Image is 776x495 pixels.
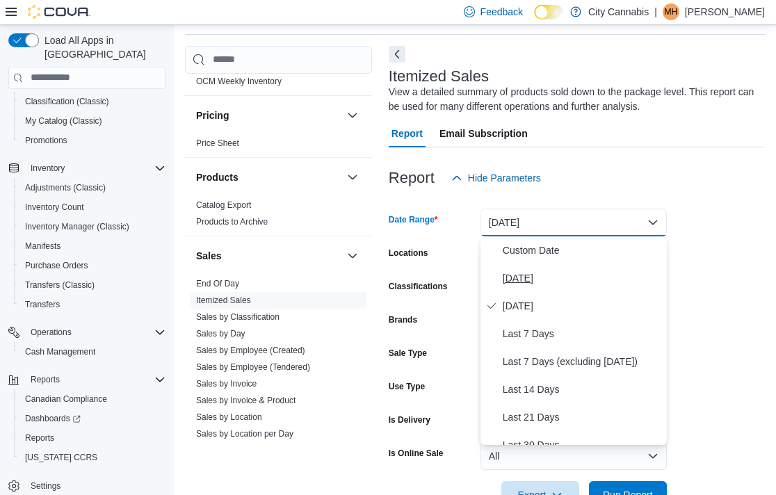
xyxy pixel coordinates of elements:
span: Inventory Manager (Classic) [19,218,165,235]
button: Operations [3,323,171,342]
button: [DATE] [480,209,667,236]
span: Last 7 Days [503,325,661,342]
p: | [654,3,657,20]
span: Operations [31,327,72,338]
button: Inventory [25,160,70,177]
a: Settings [25,478,66,494]
button: [US_STATE] CCRS [14,448,171,467]
a: End Of Day [196,279,239,289]
h3: Report [389,170,435,186]
div: Pricing [185,135,372,157]
button: Transfers [14,295,171,314]
h3: Itemized Sales [389,68,489,85]
label: Sale Type [389,348,427,359]
a: Sales by Classification [196,312,280,322]
p: [PERSON_NAME] [685,3,765,20]
span: Sales by Employee (Created) [196,345,305,356]
span: OCM Weekly Inventory [196,76,282,87]
div: Michael Holmstrom [663,3,679,20]
span: Transfers (Classic) [25,279,95,291]
span: Purchase Orders [25,260,88,271]
span: Sales by Location [196,412,262,423]
a: Sales by Day [196,329,245,339]
span: Email Subscription [439,120,528,147]
span: Sales by Employee (Tendered) [196,362,310,373]
div: Select listbox [480,236,667,445]
span: Sales by Location per Day [196,428,293,439]
label: Date Range [389,214,438,225]
span: Settings [25,477,165,494]
span: Reports [19,430,165,446]
div: View a detailed summary of products sold down to the package level. This report can be used for m... [389,85,758,114]
button: Reports [3,370,171,389]
a: Cash Management [19,343,101,360]
span: [DATE] [503,298,661,314]
label: Use Type [389,381,425,392]
span: Promotions [25,135,67,146]
span: Promotions [19,132,165,149]
span: Custom Date [503,242,661,259]
a: Reports [19,430,60,446]
input: Dark Mode [534,5,563,19]
span: Washington CCRS [19,449,165,466]
span: Inventory Manager (Classic) [25,221,129,232]
label: Locations [389,247,428,259]
a: Purchase Orders [19,257,94,274]
span: [DATE] [503,270,661,286]
h3: Sales [196,249,222,263]
button: Pricing [196,108,341,122]
button: Manifests [14,236,171,256]
h3: Pricing [196,108,229,122]
h3: Products [196,170,239,184]
button: Reports [14,428,171,448]
span: Adjustments (Classic) [19,179,165,196]
label: Brands [389,314,417,325]
span: Dashboards [19,410,165,427]
span: Products to Archive [196,216,268,227]
span: Reports [31,374,60,385]
span: Inventory Count [19,199,165,216]
span: Operations [25,324,165,341]
a: Itemized Sales [196,295,251,305]
span: Settings [31,480,60,492]
span: Manifests [25,241,60,252]
label: Is Delivery [389,414,430,425]
span: [US_STATE] CCRS [25,452,97,463]
button: Canadian Compliance [14,389,171,409]
button: Pricing [344,107,361,124]
div: OCM [185,73,372,95]
button: My Catalog (Classic) [14,111,171,131]
span: Hide Parameters [468,171,541,185]
span: Price Sheet [196,138,239,149]
span: Catalog Export [196,200,251,211]
span: Sales by Day [196,328,245,339]
span: Itemized Sales [196,295,251,306]
button: Products [344,169,361,186]
a: Sales by Invoice [196,379,257,389]
span: Transfers (Classic) [19,277,165,293]
a: My Catalog (Classic) [19,113,108,129]
span: Transfers [25,299,60,310]
span: Load All Apps in [GEOGRAPHIC_DATA] [39,33,165,61]
span: MH [665,3,678,20]
a: Inventory Count [19,199,90,216]
a: Sales by Location [196,412,262,422]
a: Products to Archive [196,217,268,227]
span: Sales by Classification [196,311,280,323]
span: End Of Day [196,278,239,289]
a: OCM Weekly Inventory [196,76,282,86]
button: Promotions [14,131,171,150]
span: Canadian Compliance [25,393,107,405]
label: Is Online Sale [389,448,444,459]
span: Cash Management [19,343,165,360]
button: Operations [25,324,77,341]
span: Feedback [480,5,523,19]
span: My Catalog (Classic) [25,115,102,127]
img: Cova [28,5,90,19]
span: Inventory Count [25,202,84,213]
a: Dashboards [19,410,86,427]
button: Transfers (Classic) [14,275,171,295]
span: Sales by Invoice & Product [196,395,296,406]
span: Last 14 Days [503,381,661,398]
